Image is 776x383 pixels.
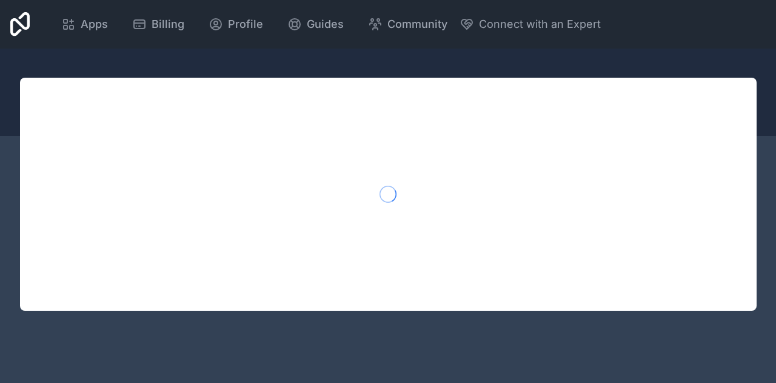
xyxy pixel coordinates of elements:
[81,16,108,33] span: Apps
[479,16,601,33] span: Connect with an Expert
[228,16,263,33] span: Profile
[358,11,457,38] a: Community
[278,11,353,38] a: Guides
[307,16,344,33] span: Guides
[152,16,184,33] span: Billing
[122,11,194,38] a: Billing
[52,11,118,38] a: Apps
[460,16,601,33] button: Connect with an Expert
[199,11,273,38] a: Profile
[387,16,447,33] span: Community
